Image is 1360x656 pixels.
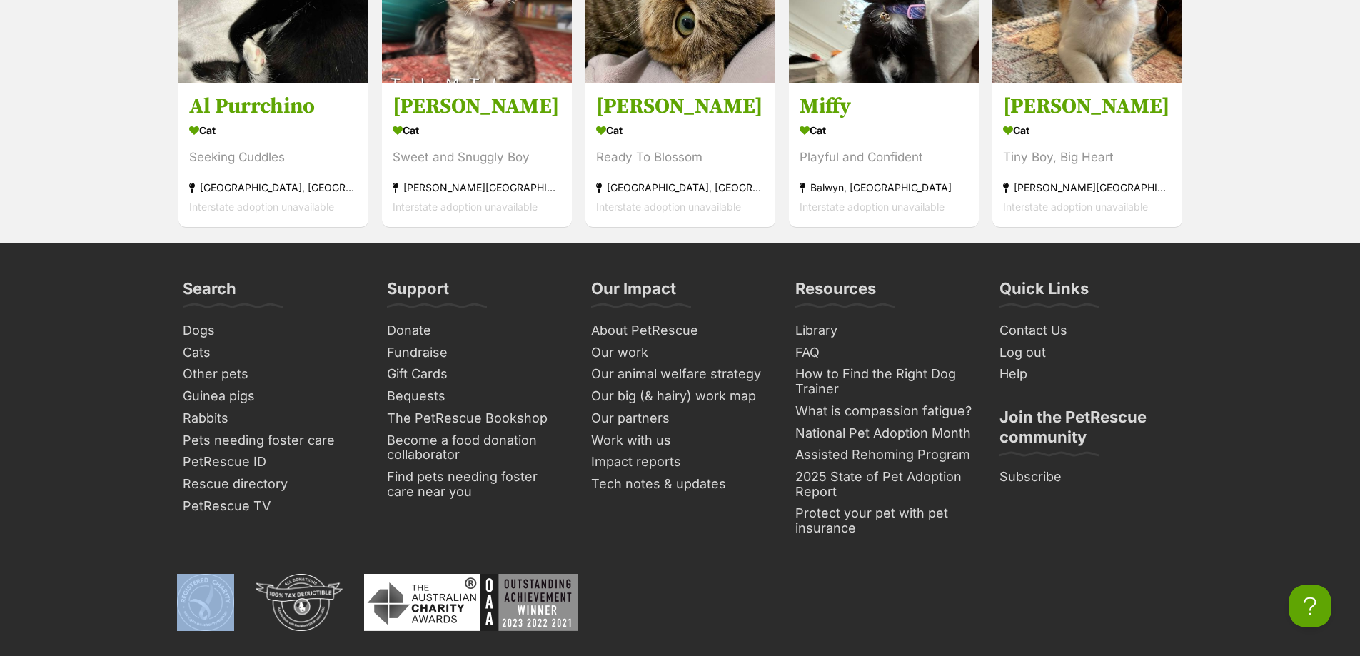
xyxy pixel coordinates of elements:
[789,82,979,227] a: Miffy Cat Playful and Confident Balwyn, [GEOGRAPHIC_DATA] Interstate adoption unavailable favourite
[177,451,367,473] a: PetRescue ID
[177,430,367,452] a: Pets needing foster care
[800,201,945,213] span: Interstate adoption unavailable
[177,408,367,430] a: Rabbits
[790,400,979,423] a: What is compassion fatigue?
[596,93,765,120] h3: [PERSON_NAME]
[994,466,1184,488] a: Subscribe
[183,278,236,307] h3: Search
[585,82,775,227] a: [PERSON_NAME] Cat Ready To Blossom [GEOGRAPHIC_DATA], [GEOGRAPHIC_DATA] Interstate adoption unava...
[992,82,1182,227] a: [PERSON_NAME] Cat Tiny Boy, Big Heart [PERSON_NAME][GEOGRAPHIC_DATA] Interstate adoption unavaila...
[381,385,571,408] a: Bequests
[381,466,571,503] a: Find pets needing foster care near you
[189,178,358,197] div: [GEOGRAPHIC_DATA], [GEOGRAPHIC_DATA]
[585,451,775,473] a: Impact reports
[596,148,765,167] div: Ready To Blossom
[364,574,578,631] img: Australian Charity Awards - Outstanding Achievement Winner 2023 - 2022 - 2021
[585,385,775,408] a: Our big (& hairy) work map
[790,363,979,400] a: How to Find the Right Dog Trainer
[1003,120,1172,141] div: Cat
[585,342,775,364] a: Our work
[393,148,561,167] div: Sweet and Snuggly Boy
[585,473,775,495] a: Tech notes & updates
[177,342,367,364] a: Cats
[177,574,234,631] img: ACNC
[790,342,979,364] a: FAQ
[393,120,561,141] div: Cat
[596,120,765,141] div: Cat
[800,93,968,120] h3: Miffy
[189,93,358,120] h3: Al Purrchino
[393,201,538,213] span: Interstate adoption unavailable
[178,82,368,227] a: Al Purrchino Cat Seeking Cuddles [GEOGRAPHIC_DATA], [GEOGRAPHIC_DATA] Interstate adoption unavail...
[596,201,741,213] span: Interstate adoption unavailable
[177,385,367,408] a: Guinea pigs
[999,407,1178,455] h3: Join the PetRescue community
[790,320,979,342] a: Library
[596,178,765,197] div: [GEOGRAPHIC_DATA], [GEOGRAPHIC_DATA]
[800,178,968,197] div: Balwyn, [GEOGRAPHIC_DATA]
[999,278,1089,307] h3: Quick Links
[387,278,449,307] h3: Support
[381,363,571,385] a: Gift Cards
[393,93,561,120] h3: [PERSON_NAME]
[800,120,968,141] div: Cat
[1003,201,1148,213] span: Interstate adoption unavailable
[1289,585,1331,627] iframe: Help Scout Beacon - Open
[177,320,367,342] a: Dogs
[381,430,571,466] a: Become a food donation collaborator
[393,178,561,197] div: [PERSON_NAME][GEOGRAPHIC_DATA]
[381,320,571,342] a: Donate
[790,423,979,445] a: National Pet Adoption Month
[382,82,572,227] a: [PERSON_NAME] Cat Sweet and Snuggly Boy [PERSON_NAME][GEOGRAPHIC_DATA] Interstate adoption unavai...
[189,148,358,167] div: Seeking Cuddles
[256,574,343,631] img: DGR
[994,320,1184,342] a: Contact Us
[585,320,775,342] a: About PetRescue
[994,363,1184,385] a: Help
[1003,178,1172,197] div: [PERSON_NAME][GEOGRAPHIC_DATA]
[790,466,979,503] a: 2025 State of Pet Adoption Report
[585,363,775,385] a: Our animal welfare strategy
[177,473,367,495] a: Rescue directory
[189,120,358,141] div: Cat
[800,148,968,167] div: Playful and Confident
[585,408,775,430] a: Our partners
[177,363,367,385] a: Other pets
[790,503,979,539] a: Protect your pet with pet insurance
[994,342,1184,364] a: Log out
[790,444,979,466] a: Assisted Rehoming Program
[585,430,775,452] a: Work with us
[591,278,676,307] h3: Our Impact
[189,201,334,213] span: Interstate adoption unavailable
[1003,93,1172,120] h3: [PERSON_NAME]
[381,408,571,430] a: The PetRescue Bookshop
[381,342,571,364] a: Fundraise
[177,495,367,518] a: PetRescue TV
[1003,148,1172,167] div: Tiny Boy, Big Heart
[795,278,876,307] h3: Resources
